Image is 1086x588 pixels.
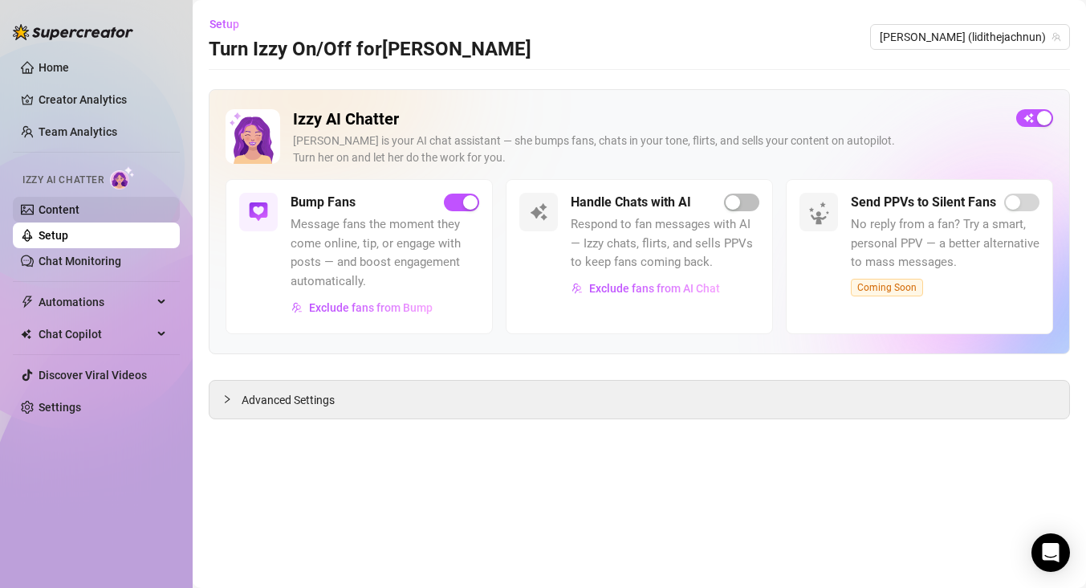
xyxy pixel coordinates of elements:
[529,202,548,222] img: svg%3e
[851,193,996,212] h5: Send PPVs to Silent Fans
[209,18,239,31] span: Setup
[13,24,133,40] img: logo-BBDzfeDw.svg
[293,109,1003,129] h2: Izzy AI Chatter
[589,282,720,295] span: Exclude fans from AI Chat
[291,295,433,321] button: Exclude fans from Bump
[222,394,232,404] span: collapsed
[39,61,69,74] a: Home
[1031,533,1070,572] div: Open Intercom Messenger
[291,215,479,291] span: Message fans the moment they come online, tip, or engage with posts — and boost engagement automa...
[851,215,1039,272] span: No reply from a fan? Try a smart, personal PPV — a better alternative to mass messages.
[249,202,268,222] img: svg%3e
[226,109,280,164] img: Izzy AI Chatter
[39,87,167,112] a: Creator Analytics
[39,321,153,347] span: Chat Copilot
[39,255,121,267] a: Chat Monitoring
[808,202,834,227] img: silent-fans-ppv-o-N6Mmdf.svg
[571,193,691,212] h5: Handle Chats with AI
[209,11,252,37] button: Setup
[309,301,433,314] span: Exclude fans from Bump
[21,329,31,340] img: Chat Copilot
[571,276,721,301] button: Exclude fans from AI Chat
[22,173,104,188] span: Izzy AI Chatter
[242,391,335,409] span: Advanced Settings
[293,133,1003,166] div: [PERSON_NAME] is your AI chat assistant — she bumps fans, chats in your tone, flirts, and sells y...
[110,166,135,190] img: AI Chatter
[39,203,79,216] a: Content
[291,193,356,212] h5: Bump Fans
[880,25,1060,49] span: Amanda (lidithejachnun)
[291,302,303,313] img: svg%3e
[222,390,242,408] div: collapsed
[39,369,147,382] a: Discover Viral Videos
[209,37,531,63] h3: Turn Izzy On/Off for [PERSON_NAME]
[1051,32,1061,42] span: team
[851,279,923,296] span: Coming Soon
[39,229,68,242] a: Setup
[39,289,153,315] span: Automations
[571,215,759,272] span: Respond to fan messages with AI — Izzy chats, flirts, and sells PPVs to keep fans coming back.
[39,401,81,414] a: Settings
[571,283,583,294] img: svg%3e
[39,125,117,138] a: Team Analytics
[21,296,34,308] span: thunderbolt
